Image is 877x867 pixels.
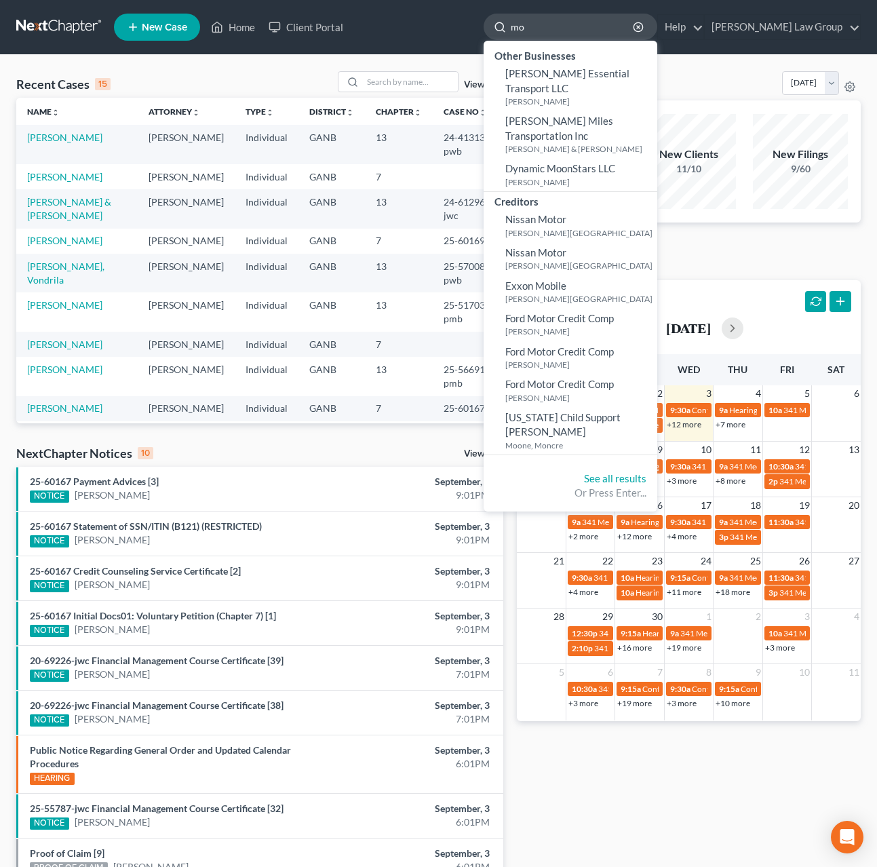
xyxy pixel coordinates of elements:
[345,699,490,712] div: September, 3
[75,712,150,726] a: [PERSON_NAME]
[754,664,762,680] span: 9
[719,532,728,542] span: 3p
[138,125,235,163] td: [PERSON_NAME]
[27,235,102,246] a: [PERSON_NAME]
[484,374,657,407] a: Ford Motor Credit Comp[PERSON_NAME]
[505,392,654,404] small: [PERSON_NAME]
[753,162,848,176] div: 9/60
[699,553,713,569] span: 24
[768,461,794,471] span: 10:30a
[346,109,354,117] i: unfold_more
[505,280,566,292] span: Exxon Mobile
[246,107,274,117] a: Typeunfold_more
[505,213,566,225] span: Nissan Motor
[729,517,851,527] span: 341 Meeting for [PERSON_NAME]
[30,773,75,785] div: HEARING
[30,535,69,547] div: NOTICE
[670,684,690,694] span: 9:30a
[75,488,150,502] a: [PERSON_NAME]
[298,125,365,163] td: GANB
[705,15,860,39] a: [PERSON_NAME] Law Group
[365,396,433,421] td: 7
[505,345,614,358] span: Ford Motor Credit Comp
[345,564,490,578] div: September, 3
[650,609,664,625] span: 30
[27,402,102,414] a: [PERSON_NAME]
[30,610,276,621] a: 25-60167 Initial Docs01: Voluntary Petition (Chapter 7) [1]
[582,517,704,527] span: 341 Meeting for [PERSON_NAME]
[730,532,852,542] span: 341 Meeting for [PERSON_NAME]
[719,461,728,471] span: 9a
[768,476,778,486] span: 2p
[641,147,736,162] div: New Clients
[728,364,747,375] span: Thu
[484,407,657,455] a: [US_STATE] Child Support [PERSON_NAME]Moone, Moncre
[754,609,762,625] span: 2
[558,664,566,680] span: 5
[433,229,503,254] td: 25-60169
[75,533,150,547] a: [PERSON_NAME]
[798,442,811,458] span: 12
[568,587,598,597] a: +4 more
[505,378,614,390] span: Ford Motor Credit Comp
[505,359,654,370] small: [PERSON_NAME]
[803,385,811,402] span: 5
[484,275,657,309] a: Exxon Mobile[PERSON_NAME][GEOGRAPHIC_DATA]
[30,670,69,682] div: NOTICE
[365,254,433,292] td: 13
[142,22,187,33] span: New Case
[30,476,159,487] a: 25-60167 Payment Advices [3]
[670,628,679,638] span: 9a
[298,229,365,254] td: GANB
[699,497,713,514] span: 17
[138,292,235,331] td: [PERSON_NAME]
[572,628,598,638] span: 12:30p
[138,229,235,254] td: [PERSON_NAME]
[27,196,111,221] a: [PERSON_NAME] & [PERSON_NAME]
[853,609,861,625] span: 4
[345,578,490,592] div: 9:01PM
[670,573,690,583] span: 9:15a
[505,411,621,438] span: [US_STATE] Child Support [PERSON_NAME]
[345,815,490,829] div: 6:01PM
[617,698,652,708] a: +19 more
[138,254,235,292] td: [PERSON_NAME]
[345,609,490,623] div: September, 3
[680,628,802,638] span: 341 Meeting for [PERSON_NAME]
[705,664,713,680] span: 8
[52,109,60,117] i: unfold_more
[345,712,490,726] div: 7:01PM
[598,684,720,694] span: 341 Meeting for [PERSON_NAME]
[27,299,102,311] a: [PERSON_NAME]
[235,254,298,292] td: Individual
[138,189,235,228] td: [PERSON_NAME]
[27,261,104,286] a: [PERSON_NAME], Vondrila
[27,171,102,182] a: [PERSON_NAME]
[505,293,654,305] small: [PERSON_NAME][GEOGRAPHIC_DATA]
[847,664,861,680] span: 11
[484,111,657,158] a: [PERSON_NAME] Miles Transportation Inc[PERSON_NAME] & [PERSON_NAME]
[617,531,652,541] a: +12 more
[505,143,654,155] small: [PERSON_NAME] & [PERSON_NAME]
[138,396,235,421] td: [PERSON_NAME]
[552,609,566,625] span: 28
[365,292,433,331] td: 13
[505,246,566,258] span: Nissan Motor
[484,158,657,191] a: Dynamic MoonStars LLC[PERSON_NAME]
[235,164,298,189] td: Individual
[505,162,615,174] span: Dynamic MoonStars LLC
[719,573,728,583] span: 9a
[27,107,60,117] a: Nameunfold_more
[656,664,664,680] span: 7
[798,553,811,569] span: 26
[464,80,498,90] a: View All
[16,76,111,92] div: Recent Cases
[30,580,69,592] div: NOTICE
[670,405,690,415] span: 9:30a
[505,440,654,451] small: Moone, Moncre
[365,357,433,396] td: 13
[345,744,490,757] div: September, 3
[705,385,713,402] span: 3
[262,15,350,39] a: Client Portal
[641,162,736,176] div: 11/10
